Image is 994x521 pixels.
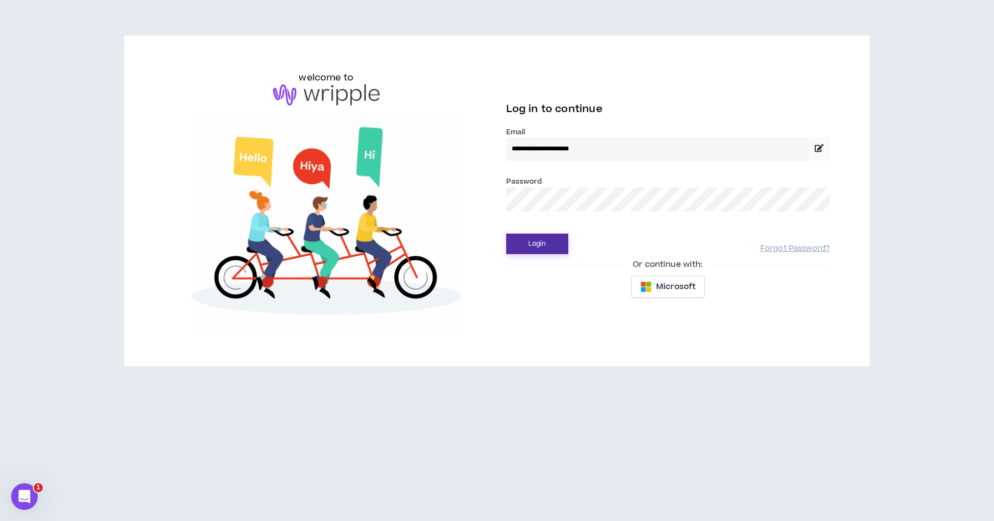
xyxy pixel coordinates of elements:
[11,483,38,510] iframe: Intercom live chat
[273,84,380,105] img: logo-brand.png
[299,71,354,84] h6: welcome to
[656,281,695,293] span: Microsoft
[760,244,830,254] a: Forgot Password?
[34,483,43,492] span: 1
[506,176,542,186] label: Password
[506,127,830,137] label: Email
[631,276,705,298] button: Microsoft
[625,259,710,271] span: Or continue with:
[506,102,603,116] span: Log in to continue
[506,234,568,254] button: Login
[164,117,488,331] img: Welcome to Wripple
